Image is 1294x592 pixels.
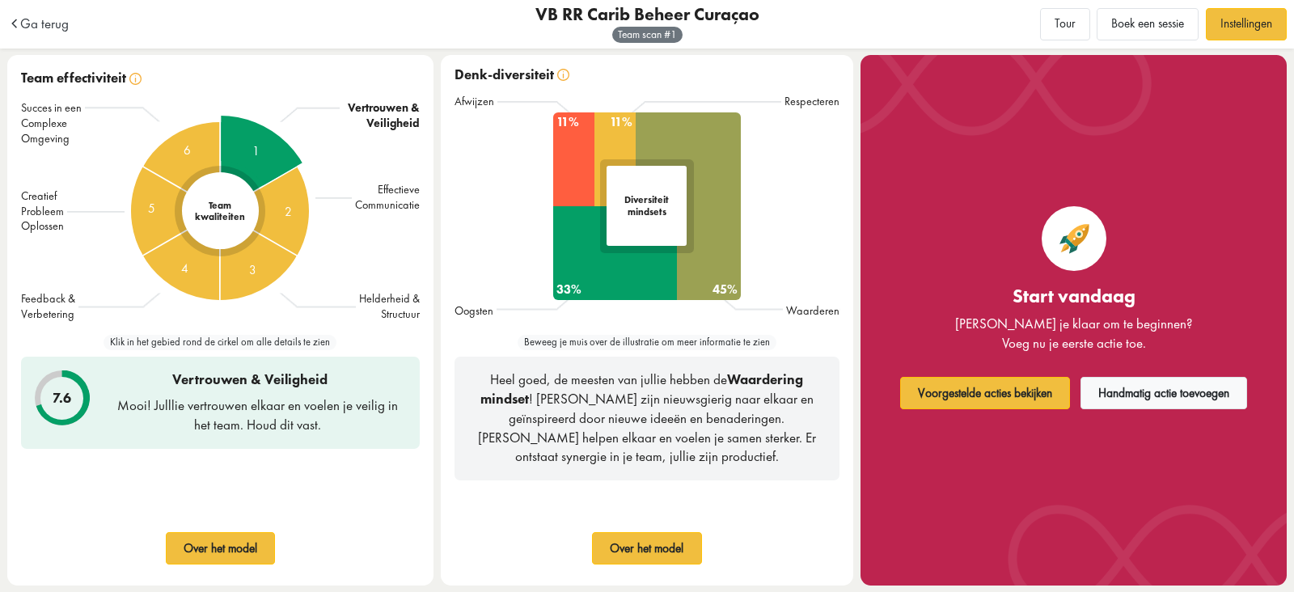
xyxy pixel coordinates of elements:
span: Ga terug [20,17,69,31]
div: [PERSON_NAME] je klaar om te beginnen? Voeg nu je eerste actie toe. [897,315,1251,353]
a: Ga terug [8,17,70,31]
div: Afwijzen [455,94,497,109]
span: 5 [148,200,155,219]
button: Voorgestelde acties bekijken [900,377,1071,409]
div: Feedback & Verbetering [21,291,78,322]
button: Over het model [592,532,702,565]
span: 11% [607,114,636,130]
button: Handmatig actie toevoegen [1080,377,1248,409]
div: Effectieve Communicatie [352,182,420,213]
div: Mooi! Julllie vertrouwen elkaar en voelen je veilig in het team. Houd dit vast. [109,396,407,435]
span: Team scan # [618,27,677,41]
div: Vertrouwen & Veiligheid [109,370,407,390]
div: Vertrouwen & Veiligheid [340,100,420,135]
div: Helderheid & Structuur [356,291,420,322]
span: 1 [252,142,260,162]
img: info.svg [557,69,569,81]
div: Oogsten [455,303,497,319]
span: Klik in het gebied rond de cirkel om alle details te zien [104,335,336,350]
span: 2 [285,203,292,222]
span: 7.6 [53,391,71,405]
span: 3 [250,261,257,281]
div: Respecteren [781,94,839,109]
img: rocket.svg [1058,222,1090,255]
span: 45% [677,281,741,300]
span: 6 [184,142,191,161]
span: Beweeg je muis over de illustratie om meer informatie te zien [518,335,776,350]
button: Over het model [166,532,276,565]
span: 33% [553,281,677,300]
a: Instellingen [1206,8,1287,40]
div: Denk-diversiteit [455,66,840,85]
span: Diversiteit mindsets [607,188,687,225]
span: Team kwaliteiten [195,200,245,223]
div: Start vandaag [897,285,1251,307]
div: Team effectiviteit [21,69,421,88]
strong: Waardering mindset [480,370,804,408]
button: Tour [1040,8,1090,40]
span: 11% [553,114,583,130]
button: Boek een sessie [1097,8,1199,40]
div: Heel goed, de meesten van jullie hebben de ! [PERSON_NAME] zijn nieuwsgierig naar elkaar en geïns... [455,357,840,480]
div: VB RR Carib Beheer Curaçao [264,6,1030,24]
img: info.svg [129,73,142,85]
div: Waarderen [783,303,839,319]
span: 4 [181,260,188,279]
div: Creatief Probleem Oplossen [21,188,67,235]
div: Succes in een Complexe Omgeving [21,100,85,146]
span: 1 [670,27,677,41]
